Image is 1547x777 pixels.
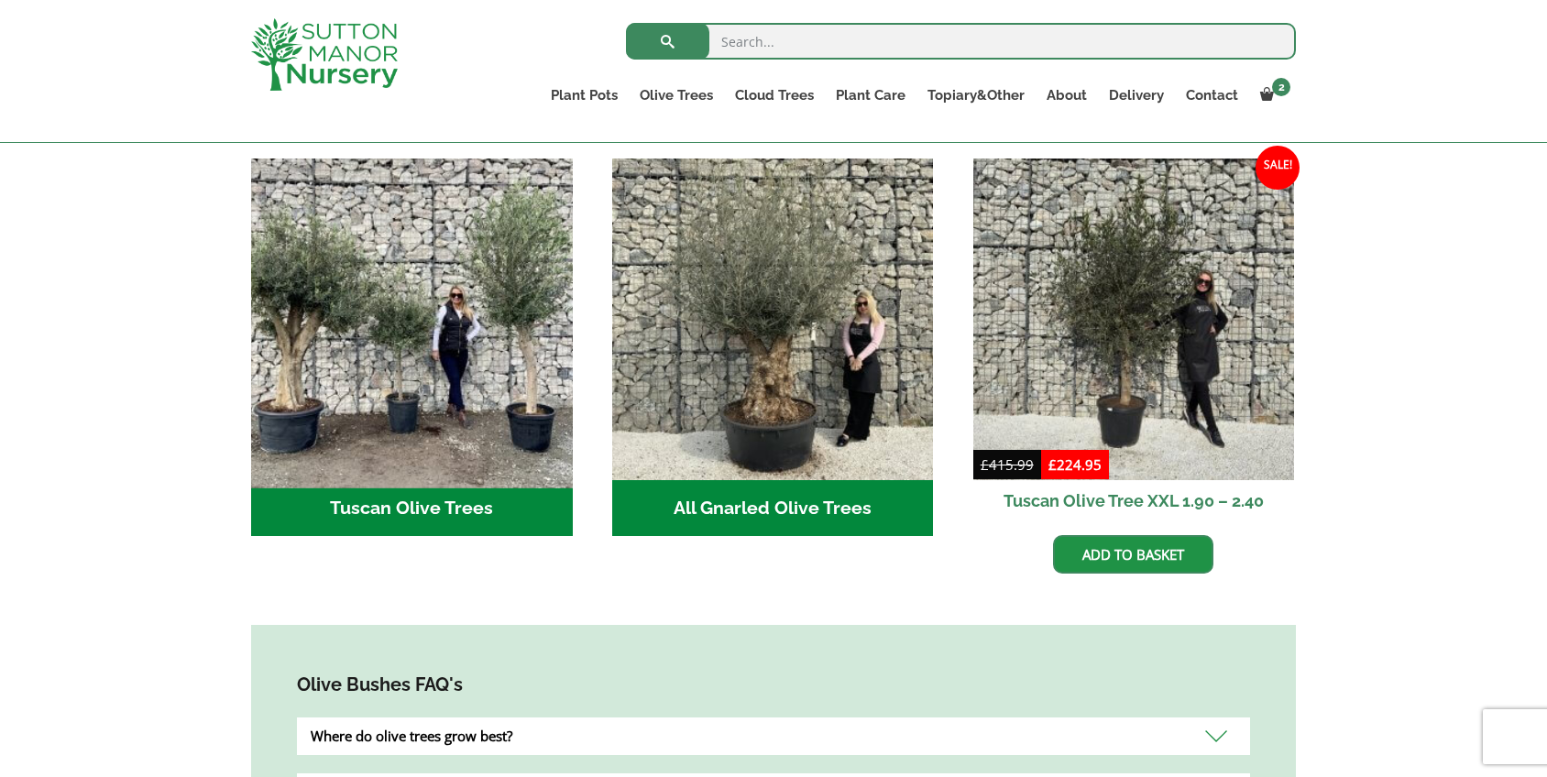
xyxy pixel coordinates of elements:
img: All Gnarled Olive Trees [612,159,934,480]
input: Search... [626,23,1296,60]
a: 2 [1249,82,1296,108]
a: About [1036,82,1098,108]
a: Plant Care [825,82,916,108]
a: Olive Trees [629,82,724,108]
a: Topiary&Other [916,82,1036,108]
a: Visit product category Tuscan Olive Trees [251,159,573,536]
a: Contact [1175,82,1249,108]
h2: Tuscan Olive Tree XXL 1.90 – 2.40 [973,480,1295,521]
h2: Tuscan Olive Trees [251,480,573,537]
a: Delivery [1098,82,1175,108]
img: Tuscan Olive Tree XXL 1.90 - 2.40 [973,159,1295,480]
bdi: 224.95 [1048,455,1102,474]
a: Visit product category All Gnarled Olive Trees [612,159,934,536]
h2: All Gnarled Olive Trees [612,480,934,537]
span: 2 [1272,78,1290,96]
span: Sale! [1256,146,1300,190]
div: Where do olive trees grow best? [297,717,1250,755]
img: logo [251,18,398,91]
a: Sale! Tuscan Olive Tree XXL 1.90 – 2.40 [973,159,1295,521]
img: Tuscan Olive Trees [243,150,580,487]
h4: Olive Bushes FAQ's [297,671,1250,699]
a: Cloud Trees [724,82,825,108]
bdi: 415.99 [981,455,1034,474]
span: £ [1048,455,1057,474]
a: Plant Pots [540,82,629,108]
a: Add to basket: “Tuscan Olive Tree XXL 1.90 - 2.40” [1053,535,1213,574]
span: £ [981,455,989,474]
